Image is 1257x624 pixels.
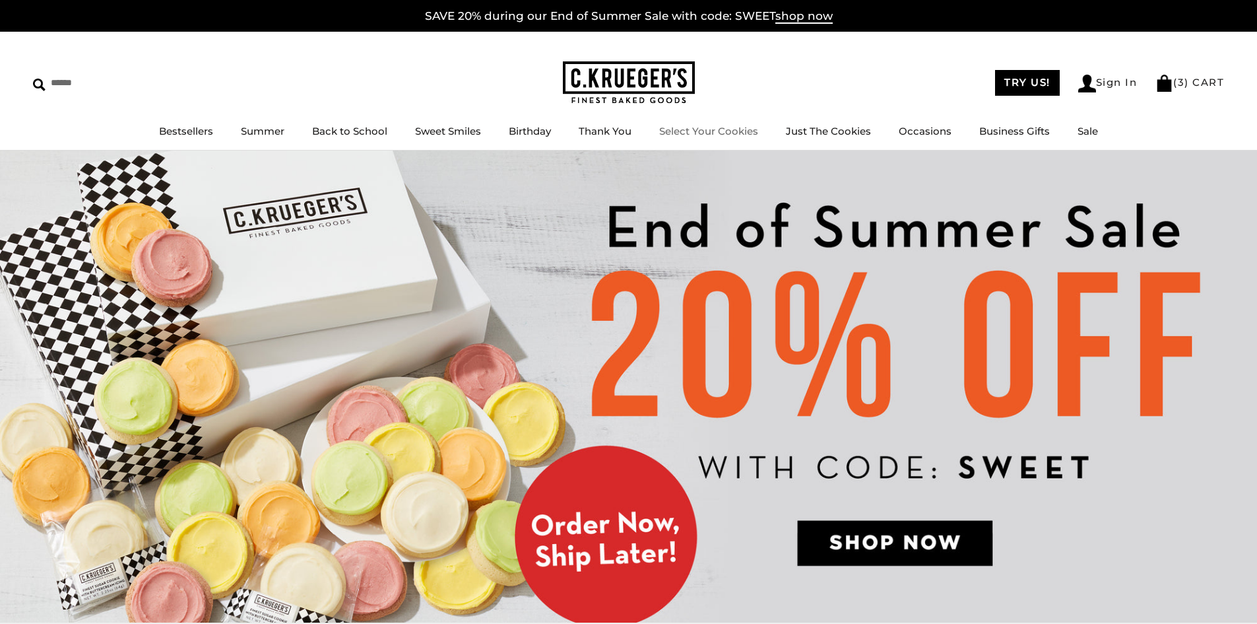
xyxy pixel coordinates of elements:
a: Summer [241,125,284,137]
input: Search [33,73,190,93]
img: Bag [1155,75,1173,92]
span: 3 [1178,76,1185,88]
a: (3) CART [1155,76,1224,88]
a: TRY US! [995,70,1060,96]
a: Birthday [509,125,551,137]
a: Business Gifts [979,125,1050,137]
img: C.KRUEGER'S [563,61,695,104]
a: Sign In [1078,75,1138,92]
a: SAVE 20% during our End of Summer Sale with code: SWEETshop now [425,9,833,24]
a: Select Your Cookies [659,125,758,137]
a: Occasions [899,125,951,137]
span: shop now [775,9,833,24]
a: Sweet Smiles [415,125,481,137]
a: Bestsellers [159,125,213,137]
a: Just The Cookies [786,125,871,137]
a: Thank You [579,125,631,137]
img: Search [33,79,46,91]
a: Back to School [312,125,387,137]
img: Account [1078,75,1096,92]
a: Sale [1078,125,1098,137]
